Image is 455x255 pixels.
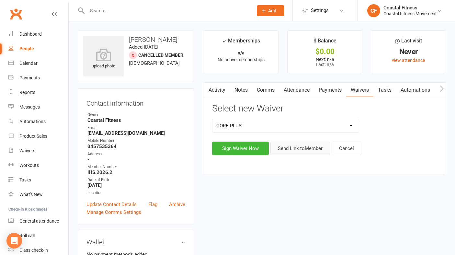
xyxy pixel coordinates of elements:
[19,119,46,124] div: Automations
[8,228,68,243] a: Roll call
[19,248,48,253] div: Class check-in
[169,201,185,208] a: Archive
[83,48,124,70] div: upload photo
[8,214,68,228] a: General attendance kiosk mode
[19,31,42,37] div: Dashboard
[204,83,230,98] a: Activity
[8,71,68,85] a: Payments
[148,201,157,208] a: Flag
[87,156,185,162] strong: -
[19,61,38,66] div: Calendar
[346,83,373,98] a: Waivers
[87,151,185,157] div: Address
[129,60,180,66] span: [DEMOGRAPHIC_DATA]
[87,144,185,149] strong: 0457535364
[395,37,422,48] div: Last visit
[383,5,437,11] div: Coastal Fitness
[83,36,188,43] h3: [PERSON_NAME]
[86,201,137,208] a: Update Contact Details
[19,218,59,224] div: General attendance
[87,117,185,123] strong: Coastal Fitness
[8,100,68,114] a: Messages
[218,57,265,62] span: No active memberships
[252,83,279,98] a: Comms
[87,169,185,175] strong: IHS.2026.2
[86,238,185,246] h3: Wallet
[86,97,185,107] h3: Contact information
[270,142,330,155] button: Send Link toMember
[8,144,68,158] a: Waivers
[8,158,68,173] a: Workouts
[8,85,68,100] a: Reports
[314,83,346,98] a: Payments
[87,164,185,170] div: Member Number
[313,37,336,48] div: $ Balance
[8,27,68,41] a: Dashboard
[222,37,260,49] div: Memberships
[8,56,68,71] a: Calendar
[19,148,35,153] div: Waivers
[19,75,40,80] div: Payments
[87,130,185,136] strong: [EMAIL_ADDRESS][DOMAIN_NAME]
[311,3,329,18] span: Settings
[293,48,356,55] div: $0.00
[19,46,34,51] div: People
[367,4,380,17] div: CF
[373,83,396,98] a: Tasks
[230,83,252,98] a: Notes
[222,38,226,44] i: ✓
[19,233,35,238] div: Roll call
[332,142,361,155] button: Cancel
[279,83,314,98] a: Attendance
[377,48,440,55] div: Never
[8,41,68,56] a: People
[8,114,68,129] a: Automations
[86,208,141,216] a: Manage Comms Settings
[19,177,31,182] div: Tasks
[392,58,425,63] a: view attendance
[87,182,185,188] strong: [DATE]
[8,187,68,202] a: What's New
[8,173,68,187] a: Tasks
[87,190,185,196] div: Location
[129,44,158,50] time: Added [DATE]
[8,129,68,144] a: Product Sales
[87,125,185,131] div: Email
[19,192,43,197] div: What's New
[268,8,276,13] span: Add
[6,233,22,249] div: Open Intercom Messenger
[19,90,35,95] div: Reports
[238,50,245,55] strong: n/a
[383,11,437,17] div: Coastal Fitness Movement
[19,133,47,139] div: Product Sales
[293,57,356,67] p: Next: n/a Last: n/a
[212,142,269,155] button: Sign Waiver Now
[87,112,185,118] div: Owner
[19,104,40,110] div: Messages
[8,6,24,22] a: Clubworx
[87,138,185,144] div: Mobile Number
[19,163,39,168] div: Workouts
[257,5,284,16] button: Add
[212,104,438,114] h3: Select new Waiver
[87,177,185,183] div: Date of Birth
[396,83,435,98] a: Automations
[85,6,248,15] input: Search...
[138,52,183,58] span: Cancelled member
